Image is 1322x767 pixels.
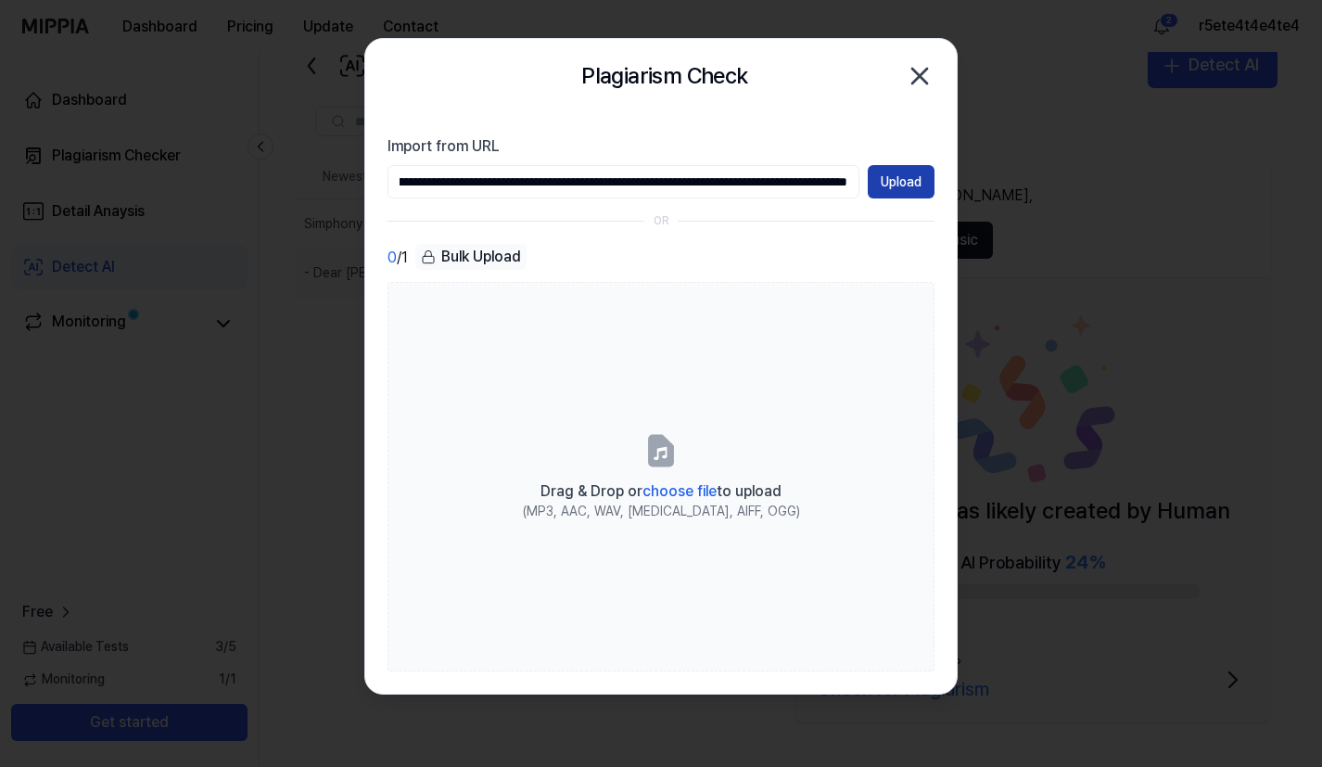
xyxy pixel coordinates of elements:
[415,244,527,271] button: Bulk Upload
[415,244,527,270] div: Bulk Upload
[388,135,934,158] label: Import from URL
[540,482,782,500] span: Drag & Drop or to upload
[388,244,408,271] div: / 1
[581,58,747,94] h2: Plagiarism Check
[654,213,669,229] div: OR
[523,503,800,521] div: (MP3, AAC, WAV, [MEDICAL_DATA], AIFF, OGG)
[868,165,934,198] button: Upload
[388,247,397,269] span: 0
[642,482,717,500] span: choose file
